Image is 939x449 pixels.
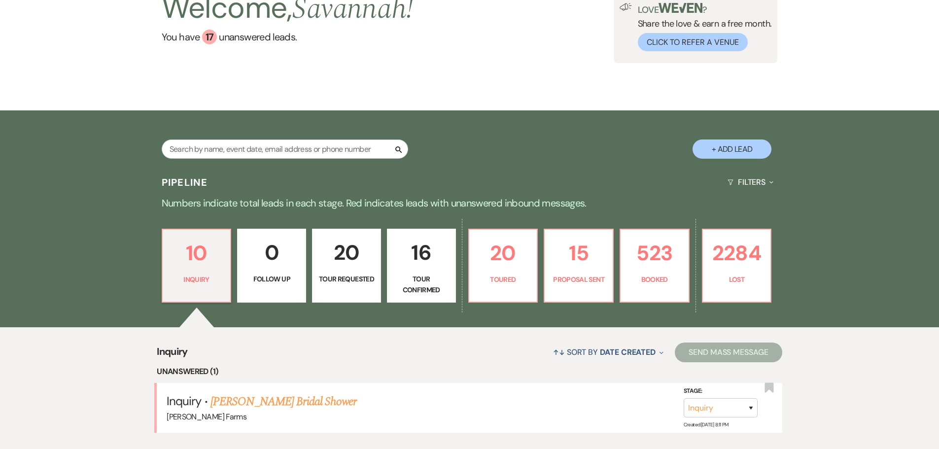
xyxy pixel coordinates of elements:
[675,343,782,362] button: Send Mass Message
[544,229,614,303] a: 15Proposal Sent
[709,237,765,270] p: 2284
[553,347,565,357] span: ↑↓
[475,237,531,270] p: 20
[600,347,656,357] span: Date Created
[169,274,225,285] p: Inquiry
[468,229,538,303] a: 20Toured
[202,30,217,44] div: 17
[638,3,772,14] p: Love ?
[638,33,748,51] button: Click to Refer a Venue
[162,229,232,303] a: 10Inquiry
[167,393,201,409] span: Inquiry
[659,3,702,13] img: weven-logo-green.svg
[312,229,381,303] a: 20Tour Requested
[169,237,225,270] p: 10
[243,274,300,284] p: Follow Up
[162,139,408,159] input: Search by name, event date, email address or phone number
[393,236,450,269] p: 16
[475,274,531,285] p: Toured
[620,229,690,303] a: 523Booked
[626,237,683,270] p: 523
[243,236,300,269] p: 0
[684,421,729,428] span: Created: [DATE] 8:11 PM
[632,3,772,51] div: Share the love & earn a free month.
[237,229,306,303] a: 0Follow Up
[724,169,777,195] button: Filters
[318,236,375,269] p: 20
[210,393,356,411] a: [PERSON_NAME] Bridal Shower
[318,274,375,284] p: Tour Requested
[157,344,188,365] span: Inquiry
[162,175,208,189] h3: Pipeline
[702,229,772,303] a: 2284Lost
[620,3,632,11] img: loud-speaker-illustration.svg
[387,229,456,303] a: 16Tour Confirmed
[549,339,667,365] button: Sort By Date Created
[167,412,246,422] span: [PERSON_NAME] Farms
[709,274,765,285] p: Lost
[115,195,825,211] p: Numbers indicate total leads in each stage. Red indicates leads with unanswered inbound messages.
[684,386,758,397] label: Stage:
[693,139,771,159] button: + Add Lead
[393,274,450,296] p: Tour Confirmed
[157,365,782,378] li: Unanswered (1)
[551,274,607,285] p: Proposal Sent
[626,274,683,285] p: Booked
[551,237,607,270] p: 15
[162,30,413,44] a: You have 17 unanswered leads.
